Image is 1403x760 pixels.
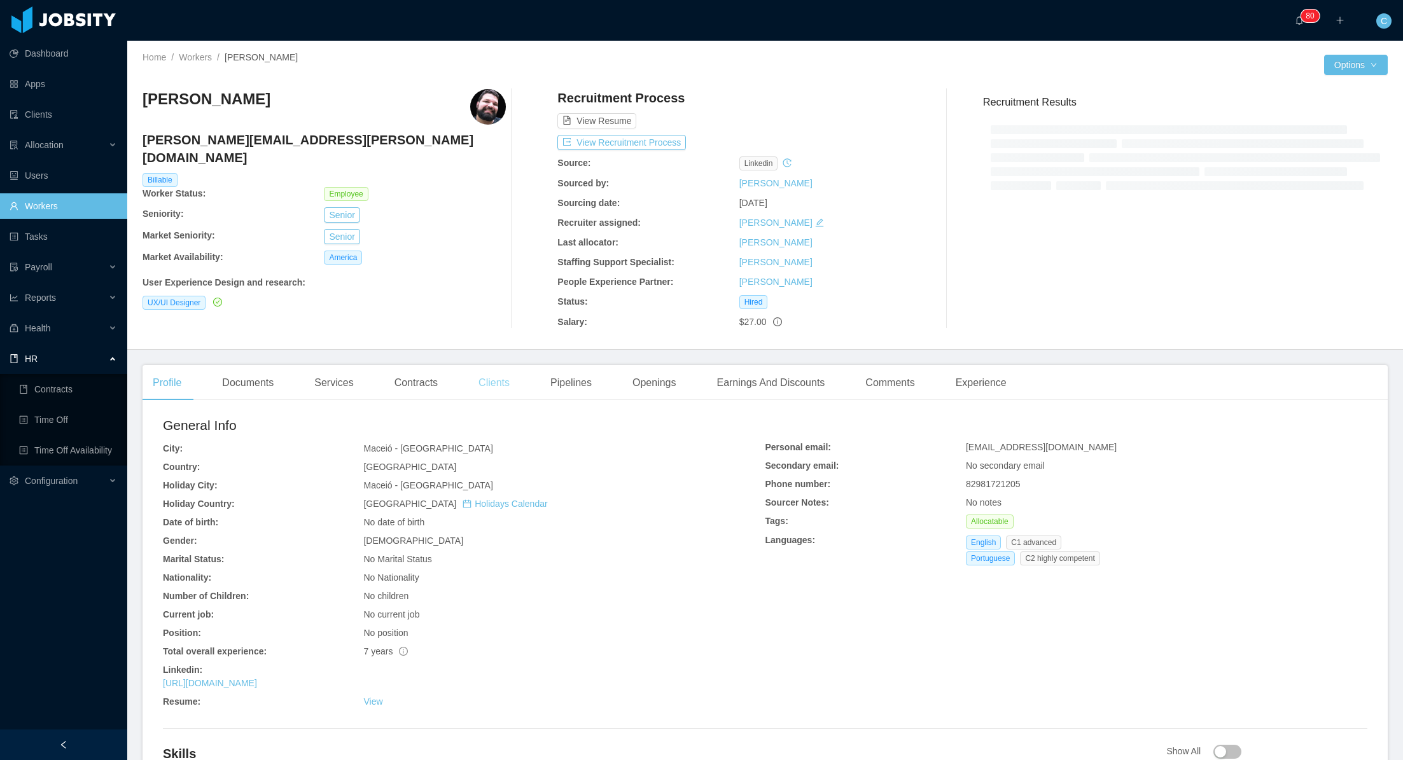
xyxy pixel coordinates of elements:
sup: 80 [1301,10,1319,22]
span: English [966,535,1001,549]
b: Market Seniority: [143,230,215,240]
div: Earnings And Discounts [706,365,835,401]
span: info-circle [399,647,408,656]
div: Pipelines [540,365,602,401]
a: [PERSON_NAME] [739,257,813,267]
span: / [171,52,174,62]
i: icon: bell [1295,16,1304,25]
p: 8 [1306,10,1310,22]
span: Show All [1166,746,1241,756]
div: Profile [143,365,192,401]
span: Hired [739,295,768,309]
i: icon: medicine-box [10,324,18,333]
b: Gender: [163,535,197,546]
span: [DEMOGRAPHIC_DATA] [363,535,463,546]
b: Resume: [163,696,200,707]
b: Secondary email: [765,460,839,471]
b: Total overall experience: [163,646,267,656]
a: icon: profileTime Off [19,407,117,432]
a: icon: auditClients [10,102,117,127]
i: icon: book [10,354,18,363]
b: Sourced by: [557,178,609,188]
b: Languages: [765,535,816,545]
b: Staffing Support Specialist: [557,257,674,267]
b: Linkedin: [163,665,202,675]
span: Portuguese [966,551,1015,565]
b: Salary: [557,317,587,327]
i: icon: edit [815,218,824,227]
div: Experience [946,365,1017,401]
span: No Nationality [363,572,419,583]
b: Holiday City: [163,480,218,490]
span: linkedin [739,156,778,170]
h3: [PERSON_NAME] [143,89,270,109]
a: icon: file-textView Resume [557,116,636,126]
span: Reports [25,293,56,303]
span: C [1381,13,1387,29]
div: Contracts [384,365,448,401]
a: icon: exportView Recruitment Process [557,137,686,148]
a: [PERSON_NAME] [739,178,813,188]
span: UX/UI Designer [143,296,206,310]
span: No date of birth [363,517,424,527]
span: No children [363,591,408,601]
a: icon: pie-chartDashboard [10,41,117,66]
b: Marital Status: [163,554,224,564]
a: icon: robotUsers [10,163,117,188]
span: No secondary email [966,460,1045,471]
b: Sourcer Notes: [765,497,829,508]
span: [DATE] [739,198,767,208]
b: Personal email: [765,442,832,452]
b: Country: [163,462,200,472]
span: 82981721205 [966,479,1021,489]
i: icon: line-chart [10,293,18,302]
span: C1 advanced [1006,535,1061,549]
span: $27.00 [739,317,767,327]
b: Nationality: [163,572,211,583]
b: Last allocator: [557,237,618,247]
span: Health [25,323,50,333]
b: Market Availability: [143,252,223,262]
a: [PERSON_NAME] [739,277,813,287]
h2: General Info [163,415,765,436]
span: Employee [324,187,368,201]
a: icon: userWorkers [10,193,117,219]
button: Optionsicon: down [1324,55,1388,75]
b: User Experience Design and research : [143,277,305,287]
b: Recruiter assigned: [557,218,641,228]
button: Senior [324,207,359,223]
b: Position: [163,628,201,638]
i: icon: calendar [463,499,471,508]
img: c8e1ecae-f1b1-4814-a9fc-ed6510bf0e95_675060cff28eb-400w.png [470,89,506,125]
span: [GEOGRAPHIC_DATA] [363,499,547,509]
i: icon: setting [10,476,18,485]
span: No current job [363,609,419,619]
div: Clients [468,365,520,401]
b: Tags: [765,516,788,526]
span: / [217,52,220,62]
b: Number of Children: [163,591,249,601]
span: No Marital Status [363,554,431,564]
span: Maceió - [GEOGRAPHIC_DATA] [363,480,492,490]
b: Seniority: [143,209,184,219]
i: icon: plus [1336,16,1344,25]
a: [URL][DOMAIN_NAME] [163,678,257,688]
b: City: [163,443,183,453]
a: Home [143,52,166,62]
a: Workers [179,52,212,62]
i: icon: file-protect [10,263,18,272]
a: icon: profileTasks [10,224,117,249]
span: Allocation [25,140,64,150]
div: Openings [622,365,687,401]
span: [EMAIL_ADDRESS][DOMAIN_NAME] [966,442,1117,452]
b: People Experience Partner: [557,277,673,287]
span: Billable [143,173,178,187]
span: [GEOGRAPHIC_DATA] [363,462,456,472]
b: Date of birth: [163,517,218,527]
a: [PERSON_NAME] [739,237,813,247]
b: Source: [557,158,590,168]
span: No notes [966,497,1002,508]
span: Configuration [25,476,78,486]
a: [PERSON_NAME] [739,218,813,228]
h4: [PERSON_NAME][EMAIL_ADDRESS][PERSON_NAME][DOMAIN_NAME] [143,131,506,167]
